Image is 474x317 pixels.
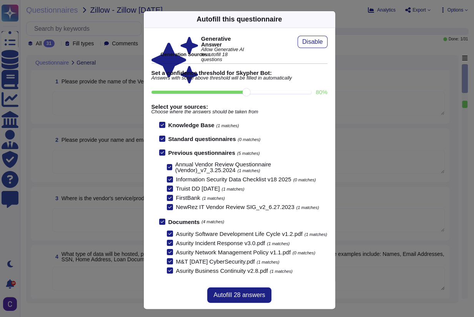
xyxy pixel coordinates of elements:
[202,196,225,201] span: (1 matches)
[161,51,210,57] b: Generation Sources :
[207,287,271,303] button: Autofill 28 answers
[201,36,248,47] b: Generative Answer
[176,176,291,183] span: Information Security Data Checklist v18 2025
[270,269,293,274] span: (1 matches)
[302,39,323,45] span: Disable
[151,70,328,76] b: Set a confidence threshold for Skypher Bot:
[168,136,236,142] b: Standard questionnaires
[176,194,200,201] span: FirstBank
[151,104,328,110] b: Select your sources:
[176,267,268,274] span: Asurity Business Continuity v2.8.pdf
[216,123,239,128] span: (1 matches)
[296,205,319,210] span: (1 matches)
[293,178,316,182] span: (0 matches)
[201,220,224,224] span: (4 matches)
[222,187,244,191] span: (1 matches)
[176,249,291,256] span: Asurity Network Management Policy v1.1.pdf
[237,151,260,156] span: (5 matches)
[298,36,327,48] button: Disable
[168,149,235,156] b: Previous questionnaires
[267,241,289,246] span: (1 matches)
[151,110,328,115] span: Choose where the answers should be taken from
[293,251,315,255] span: (0 matches)
[304,232,327,237] span: (1 matches)
[168,219,200,225] b: Documents
[316,89,327,95] label: 80 %
[257,260,279,264] span: (1 matches)
[151,76,328,81] span: Answers with score above threshold will be filled in automatically
[176,258,255,265] span: M&T [DATE] CyberSecurity.pdf
[168,122,215,128] b: Knowledge Base
[213,292,265,298] span: Autofill 28 answers
[238,168,260,173] span: (1 matches)
[201,47,248,62] span: Allow Generative AI to autofill 18 questions
[175,161,271,173] span: Annual Vendor Review Questionnaire (Vendor)_v7_3.25.2024
[176,240,265,246] span: Asurity Incident Response v3.0.pdf
[196,14,282,25] div: Autofill this questionnaire
[176,185,220,192] span: Truist DD [DATE]
[176,204,294,210] span: NewRez IT Vendor Review SIG_v2_6.27.2023
[176,231,303,237] span: Asurity Software Development Life Cycle v1.2.pdf
[238,137,260,142] span: (0 matches)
